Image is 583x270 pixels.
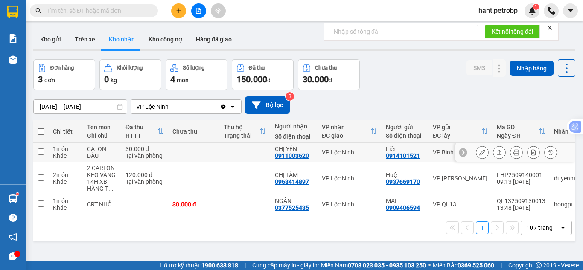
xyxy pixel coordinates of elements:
[458,262,494,269] strong: 0369 525 060
[485,25,540,38] button: Kết nối tổng đài
[170,74,175,84] span: 4
[476,146,489,159] div: Sửa đơn hàng
[224,132,259,139] div: Trạng thái
[142,29,189,49] button: Kho công nợ
[322,175,377,182] div: VP Lộc Ninh
[220,103,227,110] svg: Clear value
[275,178,309,185] div: 0968414897
[497,178,545,185] div: 09:13 [DATE]
[433,149,488,156] div: VP Bình Long
[433,175,488,182] div: VP [PERSON_NAME]
[87,124,117,131] div: Tên món
[433,201,488,208] div: VP QL13
[176,8,182,14] span: plus
[125,132,157,139] div: HTTT
[189,29,239,49] button: Hàng đã giao
[9,34,17,43] img: solution-icon
[497,124,539,131] div: Mã GD
[286,92,294,101] sup: 3
[215,8,221,14] span: aim
[510,61,554,76] button: Nhập hàng
[177,77,189,84] span: món
[493,120,550,143] th: Toggle SortBy
[171,3,186,18] button: plus
[191,3,206,18] button: file-add
[117,65,143,71] div: Khối lượng
[172,128,215,135] div: Chưa thu
[33,59,95,90] button: Đơn hàng3đơn
[195,8,201,14] span: file-add
[348,262,426,269] strong: 0708 023 035 - 0935 103 250
[567,7,574,15] span: caret-down
[329,25,478,38] input: Nhập số tổng đài
[166,59,227,90] button: Số lượng4món
[104,74,109,84] span: 0
[476,221,489,234] button: 1
[526,224,553,232] div: 10 / trang
[275,197,313,204] div: NGÂN
[9,233,17,241] span: notification
[87,178,117,192] div: 14H XB - HÀNG TỚI GỌI KHÁCH LIỀN DÙM EM- CẢM ƠN
[386,124,424,131] div: Người gửi
[7,6,18,18] img: logo-vxr
[275,204,309,211] div: 0377525435
[125,152,164,159] div: Tại văn phòng
[472,5,525,16] span: hant.petrobp
[53,128,79,135] div: Chi tiết
[87,145,117,159] div: CATON DÂU
[47,6,148,15] input: Tìm tên, số ĐT hoặc mã đơn
[386,204,420,211] div: 0909406594
[322,124,370,131] div: VP nhận
[16,193,19,195] sup: 1
[245,261,246,270] span: |
[428,264,431,267] span: ⚪️
[136,102,169,111] div: VP Lộc Ninh
[50,65,74,71] div: Đơn hàng
[275,171,313,178] div: CHỊ TÂM
[433,261,494,270] span: Miền Bắc
[386,197,424,204] div: MAI
[125,145,164,152] div: 30.000 đ
[275,133,313,140] div: Số điện thoại
[386,171,424,178] div: Huệ
[224,124,259,131] div: Thu hộ
[497,171,545,178] div: LHP2509140001
[322,149,377,156] div: VP Lộc Ninh
[34,100,127,113] input: Select a date range.
[252,261,319,270] span: Cung cấp máy in - giấy in:
[501,261,502,270] span: |
[318,120,382,143] th: Toggle SortBy
[87,165,117,178] div: 2 CARTON KEO VÀNG
[108,185,114,192] span: ...
[229,103,236,110] svg: open
[44,77,55,84] span: đơn
[329,77,332,84] span: đ
[9,252,17,260] span: message
[493,146,506,159] div: Giao hàng
[275,152,309,159] div: 0911003620
[183,65,204,71] div: Số lượng
[429,120,493,143] th: Toggle SortBy
[38,74,43,84] span: 3
[201,262,238,269] strong: 1900 633 818
[533,4,539,10] sup: 1
[547,25,553,31] span: close
[492,27,533,36] span: Kết nối tổng đài
[466,60,492,75] button: SMS
[53,197,79,204] div: 1 món
[121,120,168,143] th: Toggle SortBy
[35,8,41,14] span: search
[303,74,329,84] span: 30.000
[219,120,271,143] th: Toggle SortBy
[125,171,164,178] div: 120.000 đ
[497,204,545,211] div: 13:48 [DATE]
[160,261,238,270] span: Hỗ trợ kỹ thuật:
[87,201,117,208] div: CRT NHỎ
[433,124,481,131] div: VP gửi
[53,178,79,185] div: Khác
[536,262,542,268] span: copyright
[87,132,117,139] div: Ghi chú
[249,65,265,71] div: Đã thu
[298,59,360,90] button: Chưa thu30.000đ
